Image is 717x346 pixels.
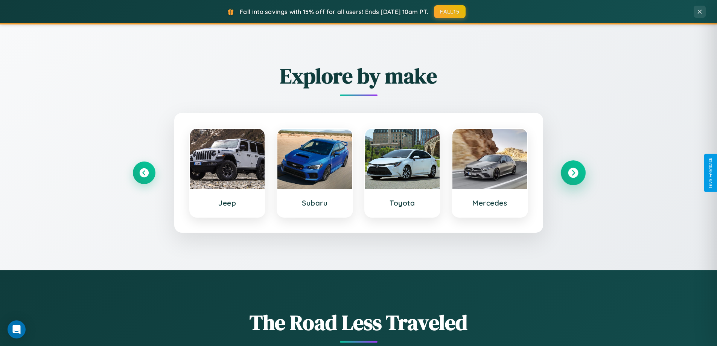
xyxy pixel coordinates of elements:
[708,158,713,188] div: Give Feedback
[198,198,257,207] h3: Jeep
[240,8,428,15] span: Fall into savings with 15% off for all users! Ends [DATE] 10am PT.
[460,198,520,207] h3: Mercedes
[8,320,26,338] div: Open Intercom Messenger
[285,198,345,207] h3: Subaru
[133,61,585,90] h2: Explore by make
[133,308,585,337] h1: The Road Less Traveled
[434,5,466,18] button: FALL15
[373,198,432,207] h3: Toyota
